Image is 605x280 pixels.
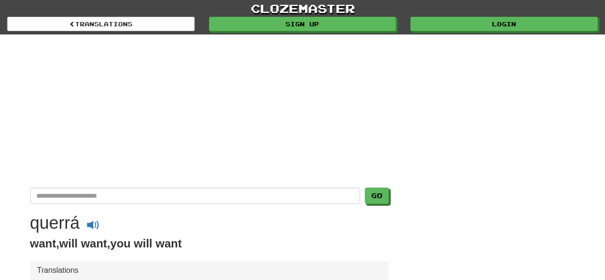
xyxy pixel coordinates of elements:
[30,235,389,252] p: , ,
[209,17,396,31] a: Sign up
[30,44,575,178] iframe: Advertisement
[59,237,107,250] span: will want
[410,17,598,31] a: Login
[82,218,105,235] button: Play audio querrá
[37,265,79,276] li: Translations
[30,188,360,204] input: Translate Spanish-English
[365,188,389,204] button: Go
[7,17,195,31] a: Translations
[30,237,56,250] span: want
[30,213,80,233] h1: querrá
[110,237,182,250] span: you will want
